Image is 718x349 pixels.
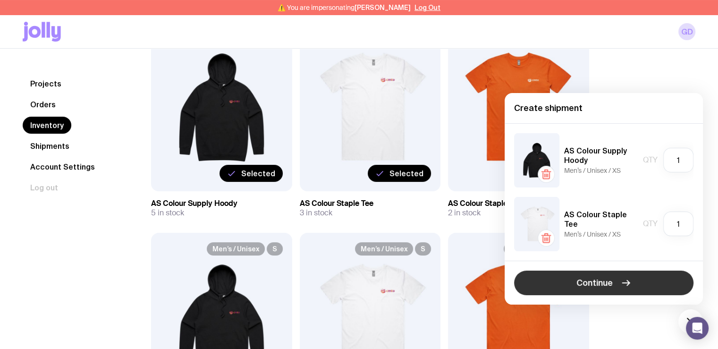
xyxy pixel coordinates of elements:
a: Shipments [23,137,77,154]
a: Inventory [23,117,71,134]
h3: AS Colour Staple Tee [448,199,589,208]
span: S [415,242,431,255]
span: Men’s / Unisex / XS [564,230,621,238]
button: Log out [23,179,66,196]
h3: AS Colour Staple Tee [300,199,441,208]
a: Orders [23,96,63,113]
span: Selected [241,169,275,178]
span: [PERSON_NAME] [355,4,411,11]
span: S [267,242,283,255]
span: 5 in stock [151,208,184,218]
h4: Create shipment [514,102,693,114]
span: Men’s / Unisex [504,242,562,255]
span: Men’s / Unisex [355,242,413,255]
h3: AS Colour Supply Hoody [151,199,292,208]
span: Men’s / Unisex [207,242,265,255]
span: ⚠️ You are impersonating [278,4,411,11]
span: Qty [643,155,658,165]
span: 2 in stock [448,208,481,218]
span: Selected [389,169,423,178]
span: Men’s / Unisex / XS [564,167,621,174]
span: 3 in stock [300,208,332,218]
h5: AS Colour Supply Hoody [564,146,638,165]
a: Account Settings [23,158,102,175]
button: Continue [514,271,693,295]
h5: AS Colour Staple Tee [564,210,638,229]
a: GD [678,23,695,40]
span: Qty [643,219,658,229]
button: Log Out [414,4,440,11]
a: Projects [23,75,69,92]
span: Continue [576,277,613,289]
div: Open Intercom Messenger [686,317,709,340]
